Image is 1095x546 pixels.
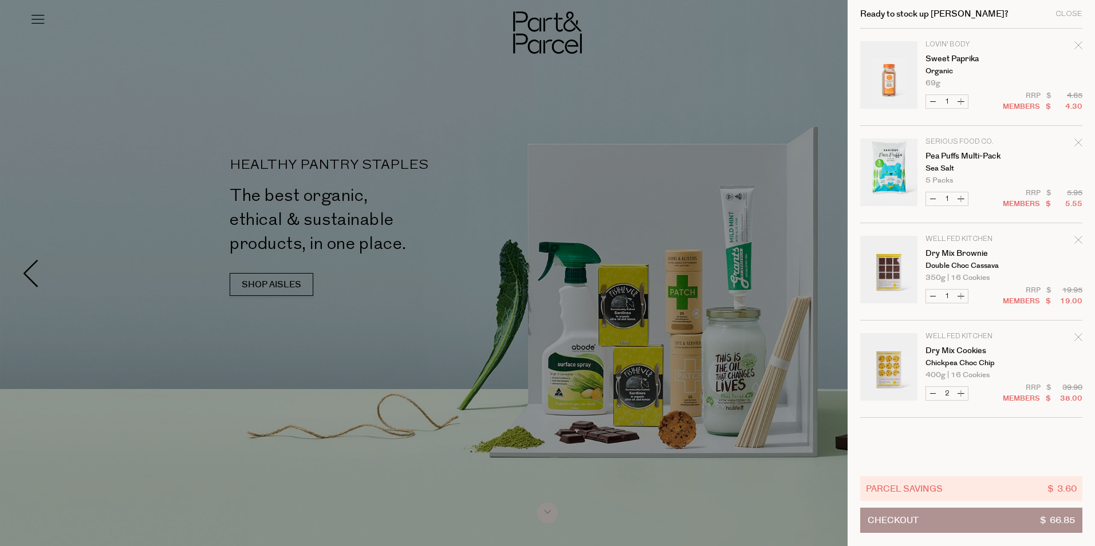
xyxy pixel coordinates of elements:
a: Sweet Paprika [925,55,1014,63]
span: 350g | 16 Cookies [925,274,990,282]
div: Remove Sweet Paprika [1074,39,1082,55]
input: QTY Dry Mix Cookies [940,387,954,400]
p: Lovin' Body [925,41,1014,48]
input: QTY Sweet Paprika [940,95,954,108]
span: Parcel Savings [866,482,943,495]
input: QTY Pea Puffs Multi-Pack [940,192,954,205]
a: Pea Puffs Multi-Pack [925,152,1014,160]
span: $ 3.60 [1047,482,1077,495]
div: Remove Dry Mix Brownie [1074,234,1082,250]
span: 400g | 16 Cookies [925,371,990,379]
div: Close [1055,10,1082,18]
p: Sea Salt [925,165,1014,172]
span: Checkout [868,508,919,532]
p: Chickpea Choc Chip [925,359,1014,367]
button: Checkout$ 66.85 [860,508,1082,533]
div: Remove Pea Puffs Multi-Pack [1074,137,1082,152]
p: Serious Food Co. [925,139,1014,145]
div: Remove Dry Mix Cookies [1074,331,1082,347]
p: Well Fed Kitchen [925,333,1014,340]
a: Dry Mix Cookies [925,347,1014,355]
input: QTY Dry Mix Brownie [940,290,954,303]
p: Well Fed Kitchen [925,236,1014,243]
span: 5 Packs [925,177,953,184]
p: Double Choc Cassava [925,262,1014,270]
h2: Ready to stock up [PERSON_NAME]? [860,10,1009,18]
span: $ 66.85 [1040,508,1075,532]
p: Organic [925,68,1014,75]
span: 69g [925,80,940,87]
a: Dry Mix Brownie [925,250,1014,258]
